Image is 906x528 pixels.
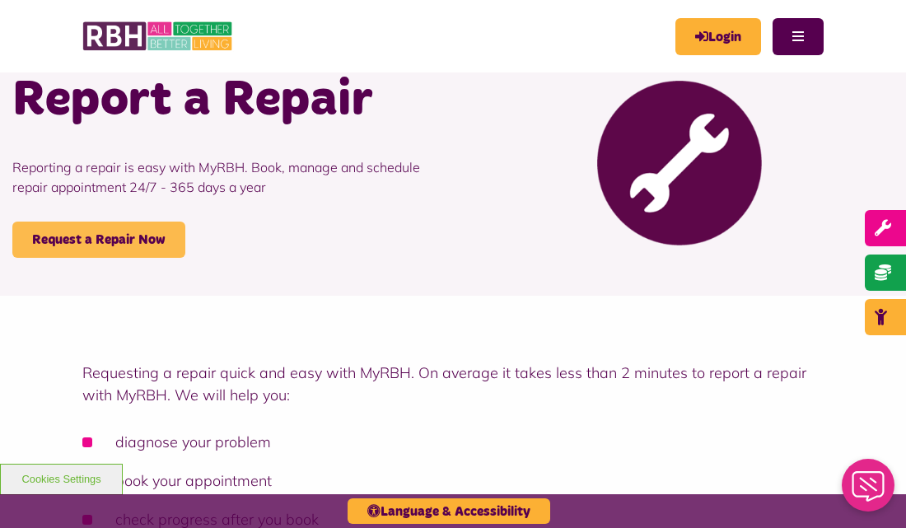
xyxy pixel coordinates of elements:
[82,16,235,56] img: RBH
[12,68,441,133] h1: Report a Repair
[348,498,550,524] button: Language & Accessibility
[832,454,906,528] iframe: Netcall Web Assistant for live chat
[773,18,824,55] button: Navigation
[597,81,762,245] img: Report Repair
[12,133,441,222] p: Reporting a repair is easy with MyRBH. Book, manage and schedule repair appointment 24/7 - 365 da...
[82,470,824,492] li: book your appointment
[82,362,824,406] p: Requesting a repair quick and easy with MyRBH. On average it takes less than 2 minutes to report ...
[12,222,185,258] a: Request a Repair Now
[82,431,824,453] li: diagnose your problem
[675,18,761,55] a: MyRBH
